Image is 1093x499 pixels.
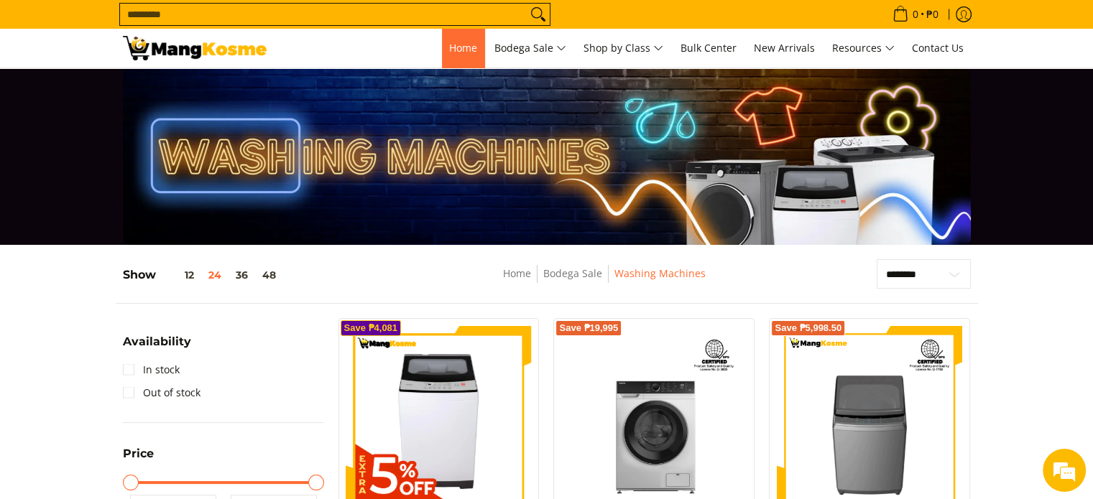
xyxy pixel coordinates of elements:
[156,269,201,281] button: 12
[888,6,943,22] span: •
[527,4,550,25] button: Search
[30,155,251,300] span: We are offline. Please leave us a message.
[402,265,806,297] nav: Breadcrumbs
[559,324,618,332] span: Save ₱19,995
[449,41,477,55] span: Home
[255,269,283,281] button: 48
[123,381,200,404] a: Out of stock
[229,269,255,281] button: 36
[775,324,841,332] span: Save ₱5,998.50
[614,266,706,280] a: Washing Machines
[543,266,602,280] a: Bodega Sale
[673,29,744,67] a: Bulk Center
[75,80,241,99] div: Leave a message
[123,358,180,381] a: In stock
[442,29,484,67] a: Home
[503,266,531,280] a: Home
[832,39,895,57] span: Resources
[123,36,267,60] img: Washing Machines l Mang Kosme: Home Appliances Warehouse Sale Partner
[236,7,270,42] div: Minimize live chat window
[281,29,971,67] nav: Main Menu
[747,29,822,67] a: New Arrivals
[487,29,573,67] a: Bodega Sale
[584,39,663,57] span: Shop by Class
[123,448,154,470] summary: Open
[924,9,941,19] span: ₱0
[910,9,921,19] span: 0
[123,336,191,358] summary: Open
[123,268,283,282] h5: Show
[201,269,229,281] button: 24
[494,39,566,57] span: Bodega Sale
[211,391,261,410] em: Submit
[7,340,274,391] textarea: Type your message and click 'Submit'
[912,41,964,55] span: Contact Us
[123,336,191,348] span: Availability
[344,324,398,332] span: Save ₱4,081
[576,29,670,67] a: Shop by Class
[754,41,815,55] span: New Arrivals
[825,29,902,67] a: Resources
[123,448,154,460] span: Price
[681,41,737,55] span: Bulk Center
[905,29,971,67] a: Contact Us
